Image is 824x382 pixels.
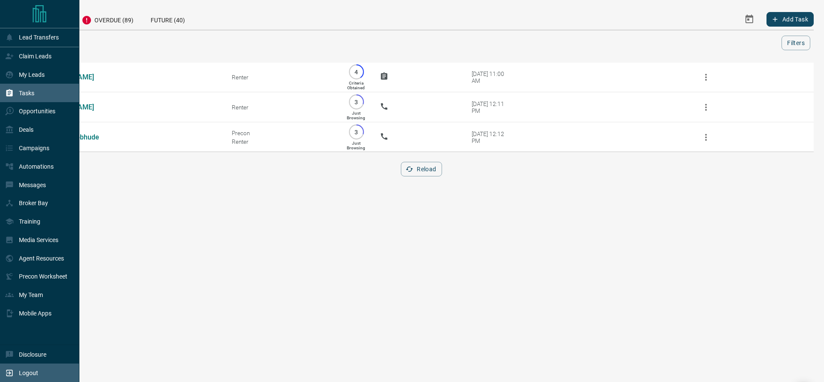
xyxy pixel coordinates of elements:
[766,12,814,27] button: Add Task
[232,130,333,136] div: Precon
[232,74,333,81] div: Renter
[472,130,508,144] div: [DATE] 12:12 PM
[353,99,360,105] p: 3
[353,129,360,135] p: 3
[73,9,142,30] div: Overdue (89)
[347,81,365,90] p: Criteria Obtained
[472,70,508,84] div: [DATE] 11:00 AM
[232,104,333,111] div: Renter
[232,138,333,145] div: Renter
[472,100,508,114] div: [DATE] 12:11 PM
[142,9,194,30] div: Future (40)
[739,9,760,30] button: Select Date Range
[347,141,365,150] p: Just Browsing
[353,69,360,75] p: 4
[401,162,442,176] button: Reload
[347,111,365,120] p: Just Browsing
[782,36,810,50] button: Filters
